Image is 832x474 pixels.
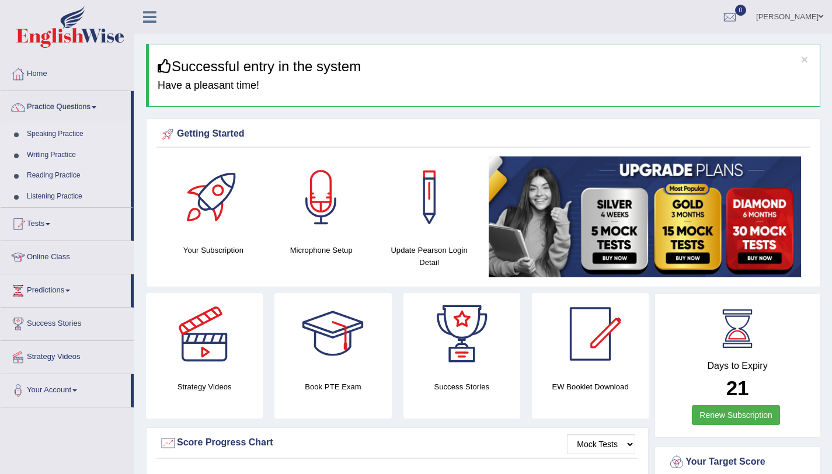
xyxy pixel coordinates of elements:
[1,208,131,237] a: Tests
[158,80,811,92] h4: Have a pleasant time!
[22,165,131,186] a: Reading Practice
[159,126,807,143] div: Getting Started
[274,381,391,393] h4: Book PTE Exam
[735,5,747,16] span: 0
[668,454,807,471] div: Your Target Score
[692,405,780,425] a: Renew Subscription
[489,156,801,277] img: small5.jpg
[159,434,635,452] div: Score Progress Chart
[1,308,134,337] a: Success Stories
[1,241,134,270] a: Online Class
[1,274,131,304] a: Predictions
[726,377,749,399] b: 21
[381,244,478,269] h4: Update Pearson Login Detail
[1,341,134,370] a: Strategy Videos
[22,186,131,207] a: Listening Practice
[1,91,131,120] a: Practice Questions
[146,381,263,393] h4: Strategy Videos
[165,244,262,256] h4: Your Subscription
[1,374,131,403] a: Your Account
[22,145,131,166] a: Writing Practice
[532,381,649,393] h4: EW Booklet Download
[158,59,811,74] h3: Successful entry in the system
[801,53,808,65] button: ×
[403,381,520,393] h4: Success Stories
[273,244,370,256] h4: Microphone Setup
[668,361,807,371] h4: Days to Expiry
[22,124,131,145] a: Speaking Practice
[1,58,134,87] a: Home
